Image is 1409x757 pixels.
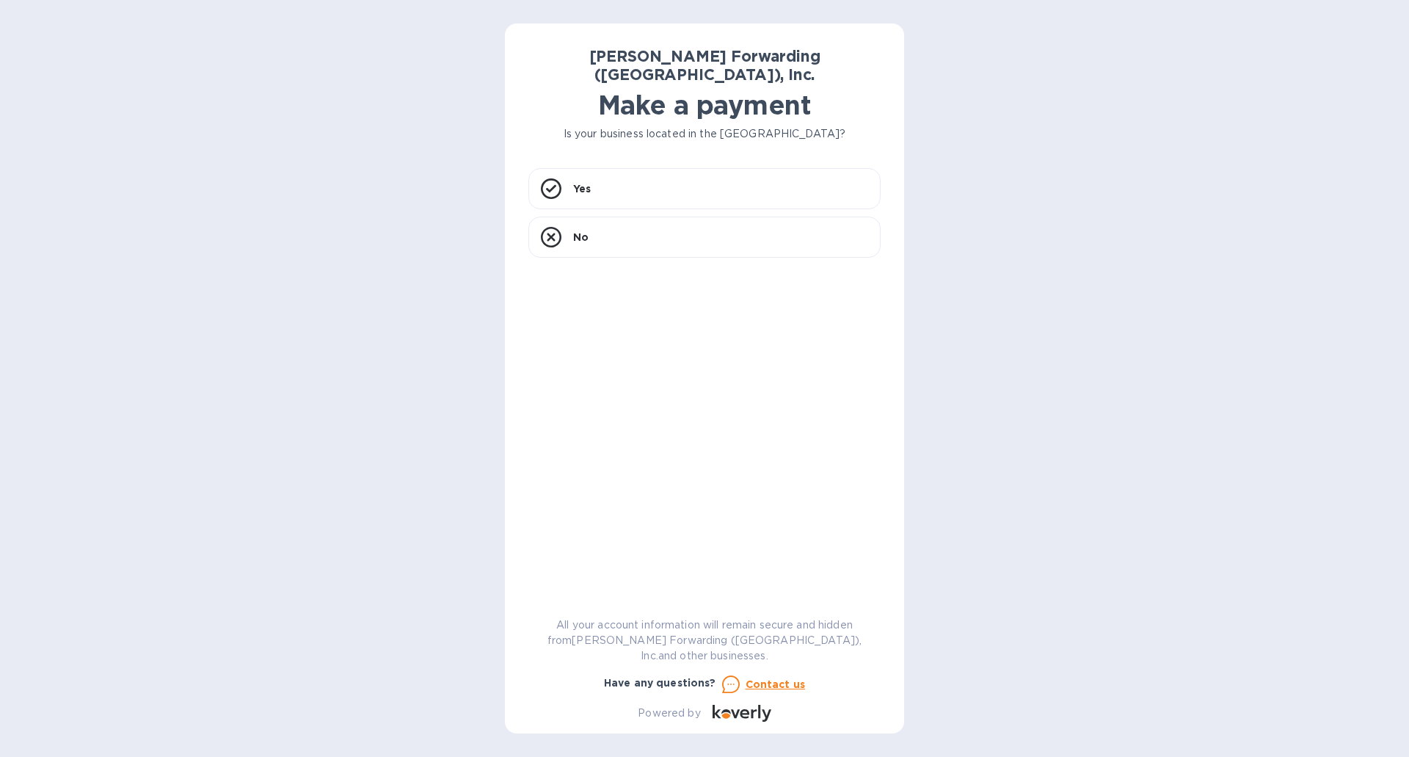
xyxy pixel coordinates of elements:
[746,678,806,690] u: Contact us
[528,126,881,142] p: Is your business located in the [GEOGRAPHIC_DATA]?
[528,90,881,120] h1: Make a payment
[638,706,700,721] p: Powered by
[528,617,881,664] p: All your account information will remain secure and hidden from [PERSON_NAME] Forwarding ([GEOGRA...
[604,677,716,689] b: Have any questions?
[589,47,820,84] b: [PERSON_NAME] Forwarding ([GEOGRAPHIC_DATA]), Inc.
[573,181,591,196] p: Yes
[573,230,589,245] p: No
